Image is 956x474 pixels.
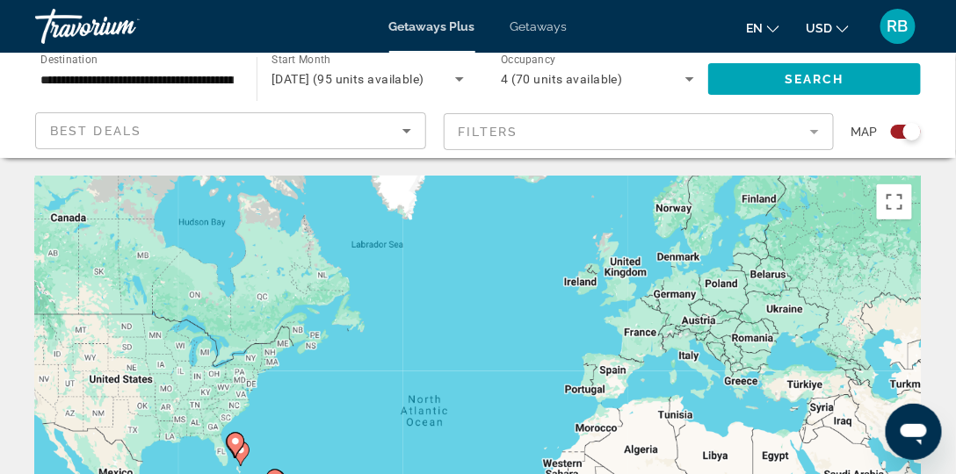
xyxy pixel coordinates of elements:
span: en [746,21,763,35]
span: [DATE] (95 units available) [272,72,424,86]
button: Filter [444,112,835,151]
a: Getaways Plus [389,19,475,33]
button: Change currency [806,15,849,40]
span: Map [851,119,878,144]
span: Search [785,72,844,86]
a: Travorium [35,4,211,49]
span: Best Deals [50,124,141,138]
button: Toggle fullscreen view [877,184,912,219]
iframe: Button to launch messaging window [886,404,942,460]
span: Destination [40,54,98,66]
a: Getaways [511,19,568,33]
span: USD [806,21,832,35]
mat-select: Sort by [50,120,411,141]
span: Occupancy [501,54,556,67]
span: RB [887,18,909,35]
button: User Menu [875,8,921,45]
button: Change language [746,15,779,40]
button: Search [708,63,921,95]
span: 4 (70 units available) [501,72,623,86]
span: Start Month [272,54,330,67]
